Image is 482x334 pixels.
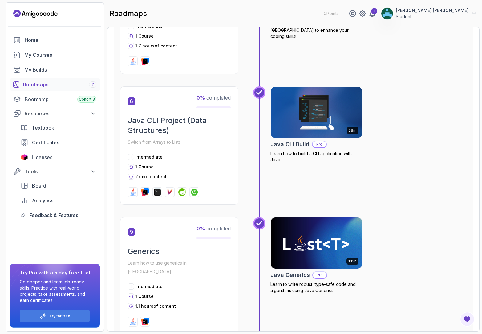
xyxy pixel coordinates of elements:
[396,7,468,14] p: [PERSON_NAME] [PERSON_NAME]
[128,259,231,276] p: Learn how to use generics in [GEOGRAPHIC_DATA]
[313,141,326,147] p: Pro
[313,272,326,278] p: Pro
[270,151,363,163] p: Learn how to build a CLI application with Java.
[135,33,154,39] span: 1 Course
[141,318,149,325] img: intellij logo
[32,139,59,146] span: Certificates
[17,194,100,207] a: analytics
[381,7,477,20] button: user profile image[PERSON_NAME] [PERSON_NAME]Student
[128,97,135,105] span: 8
[21,154,28,160] img: jetbrains icon
[10,166,100,177] button: Tools
[135,43,177,49] p: 1.7 hours of content
[91,82,94,87] span: 7
[129,58,136,65] img: java logo
[191,188,198,196] img: spring-boot logo
[25,168,96,175] div: Tools
[25,36,96,44] div: Home
[270,86,363,163] a: Java CLI Build card28mJava CLI BuildProLearn how to build a CLI application with Java.
[10,93,100,105] a: bootcamp
[29,212,78,219] span: Feedback & Features
[270,271,310,279] h2: Java Generics
[32,197,53,204] span: Analytics
[17,122,100,134] a: textbook
[17,179,100,192] a: board
[396,14,468,20] p: Student
[270,21,363,39] p: Learn data structures in [GEOGRAPHIC_DATA] to enhance your coding skills!
[141,188,149,196] img: intellij logo
[196,95,231,101] span: completed
[129,318,136,325] img: java logo
[25,110,96,117] div: Resources
[271,217,362,269] img: Java Generics card
[135,303,176,309] p: 1.1 hours of content
[166,188,173,196] img: maven logo
[178,188,186,196] img: spring logo
[10,49,100,61] a: courses
[154,188,161,196] img: terminal logo
[369,10,376,17] a: 1
[20,310,90,322] button: Try for free
[10,78,100,91] a: roadmaps
[349,128,357,133] p: 28m
[10,64,100,76] a: builds
[135,154,163,160] p: intermediate
[270,281,363,294] p: Learn to write robust, type-safe code and algorithms using Java Generics.
[270,217,363,294] a: Java Generics card1.13hJava GenericsProLearn to write robust, type-safe code and algorithms using...
[17,136,100,149] a: certificates
[348,259,357,264] p: 1.13h
[49,314,70,319] a: Try for free
[10,108,100,119] button: Resources
[270,140,310,149] h2: Java CLI Build
[128,116,231,135] h2: Java CLI Project (Data Structures)
[23,81,96,88] div: Roadmaps
[17,151,100,163] a: licenses
[20,279,90,303] p: Go deeper and learn job-ready skills. Practice with real-world projects, take assessments, and ea...
[13,9,58,19] a: Landing page
[460,312,475,327] button: Open Feedback Button
[128,138,231,146] p: Switch from Arrays to Lists
[17,209,100,221] a: feedback
[196,225,231,232] span: completed
[135,174,167,180] p: 27m of content
[141,58,149,65] img: intellij logo
[196,95,205,101] span: 0 %
[24,66,96,73] div: My Builds
[271,87,362,138] img: Java CLI Build card
[110,9,147,19] h2: roadmaps
[32,182,46,189] span: Board
[135,294,154,299] span: 1 Course
[128,228,135,236] span: 9
[371,8,377,14] div: 1
[129,188,136,196] img: java logo
[381,8,393,19] img: user profile image
[135,164,154,169] span: 1 Course
[135,283,163,290] p: intermediate
[25,96,96,103] div: Bootcamp
[32,124,54,131] span: Textbook
[196,225,205,232] span: 0 %
[324,10,339,17] p: 0 Points
[79,97,95,102] span: Cohort 3
[24,51,96,59] div: My Courses
[128,246,231,256] h2: Generics
[10,34,100,46] a: home
[32,154,52,161] span: Licenses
